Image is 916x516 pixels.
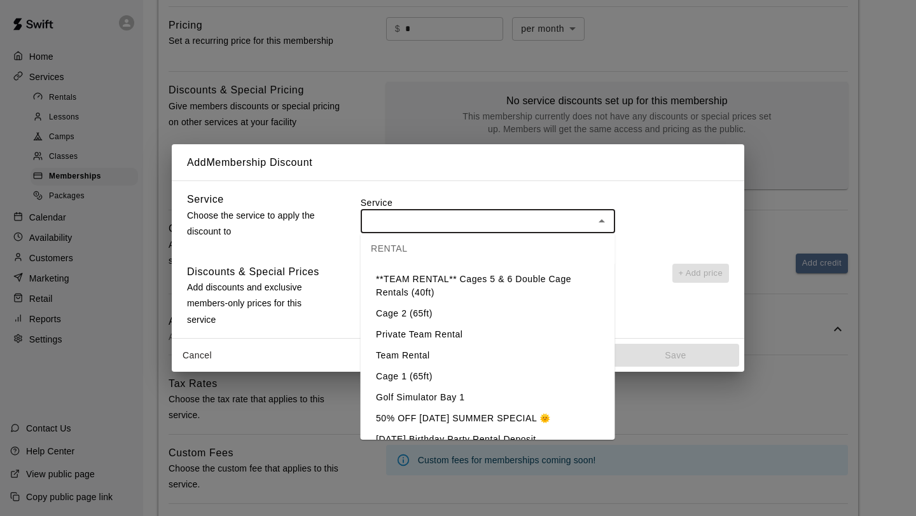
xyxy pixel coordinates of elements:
li: [DATE] Birthday Party Rental Deposit [361,429,615,450]
li: Cage 2 (65ft) [361,303,615,324]
p: Choose the service to apply the discount to [187,208,328,240]
label: Service [361,196,729,209]
li: Cage 1 (65ft) [361,366,615,387]
h6: Discounts & Special Prices [187,264,319,280]
button: Close [593,212,611,230]
button: Cancel [177,344,218,367]
li: Private Team Rental [361,324,615,345]
h6: Service [187,191,224,208]
li: **TEAM RENTAL** Cages 5 & 6 Double Cage Rentals (40ft) [361,269,615,303]
li: Team Rental [361,345,615,366]
p: Add discounts and exclusive members-only prices for this service [187,280,328,328]
h2: Add Membership Discount [172,144,744,181]
li: Golf Simulator Bay 1 [361,387,615,408]
li: 50% OFF [DATE] SUMMER SPECIAL 🌞 [361,408,615,429]
div: RENTAL [361,233,615,264]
